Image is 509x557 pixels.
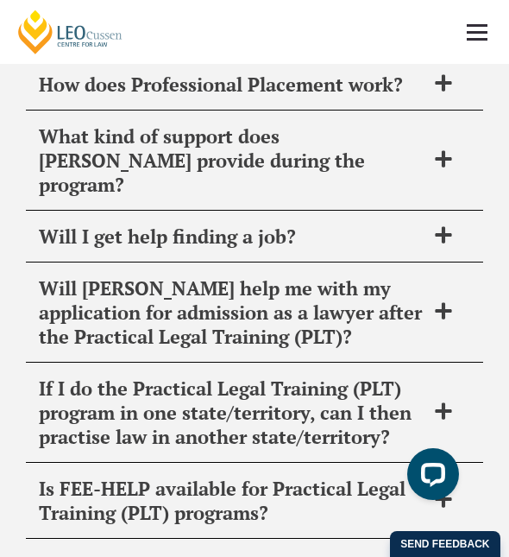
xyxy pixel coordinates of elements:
iframe: LiveChat chat widget [393,441,466,514]
span: Will I get help finding a job? [39,225,425,249]
span: If I do the Practical Legal Training (PLT) program in one state/territory, can I then practise la... [39,377,425,449]
span: Is FEE-HELP available for Practical Legal Training (PLT) programs? [39,477,425,525]
span: What kind of support does [PERSON_NAME] provide during the program? [39,124,425,197]
span: How does Professional Placement work? [39,73,425,97]
span: Will [PERSON_NAME] help me with my application for admission as a lawyer after the Practical Lega... [39,276,425,349]
a: [PERSON_NAME] Centre for Law [16,9,125,55]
